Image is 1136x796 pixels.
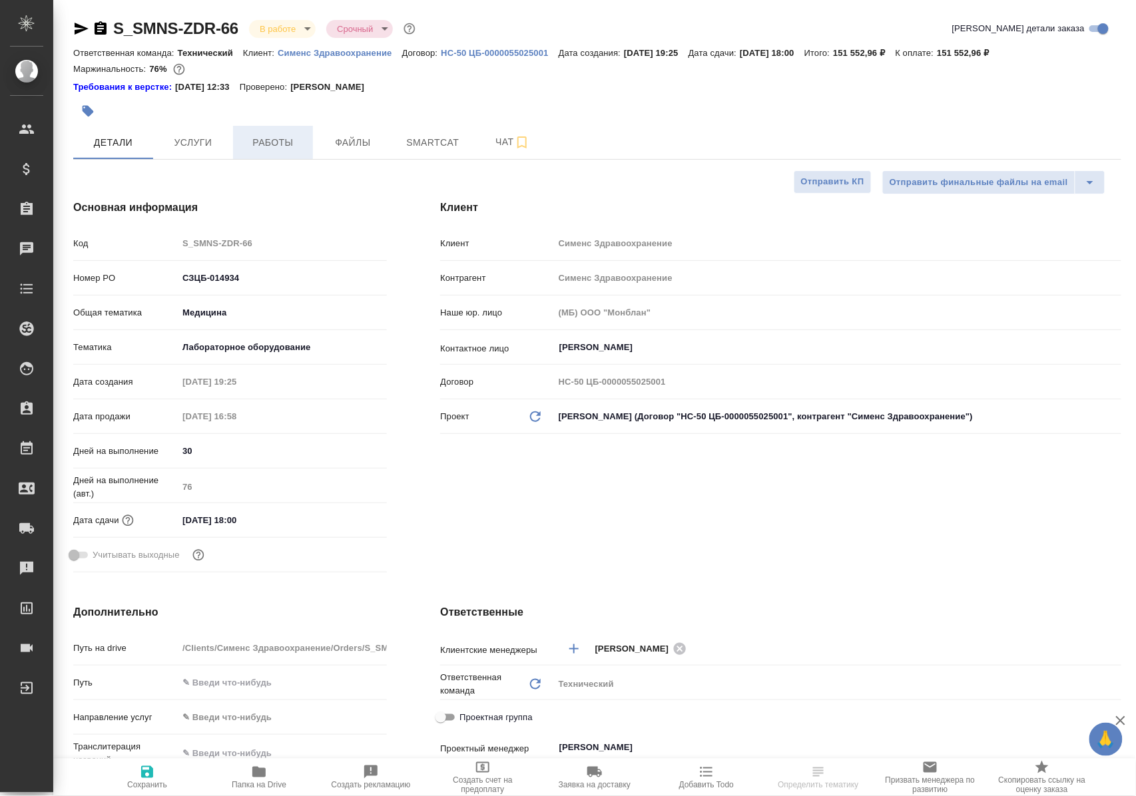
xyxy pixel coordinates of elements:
[93,21,109,37] button: Скопировать ссылку
[119,512,137,529] button: Если добавить услуги и заполнить их объемом, то дата рассчитается автоматически
[73,514,119,527] p: Дата сдачи
[896,48,938,58] p: К оплате:
[1089,723,1123,756] button: 🙏
[73,81,175,94] div: Нажми, чтобы открыть папку с инструкцией
[874,759,986,796] button: Призвать менеджера по развитию
[73,676,178,690] p: Путь
[440,644,553,657] p: Клиентские менеджеры
[73,474,178,500] p: Дней на выполнение (авт.)
[73,200,387,216] h4: Основная информация
[937,48,999,58] p: 151 552,96 ₽
[178,372,294,391] input: Пустое поле
[113,19,238,37] a: S_SMNS-ZDR-66
[91,759,203,796] button: Сохранить
[178,477,387,497] input: Пустое поле
[182,711,371,724] div: ✎ Введи что-нибудь
[459,711,532,724] span: Проектная группа
[595,642,677,656] span: [PERSON_NAME]
[952,22,1085,35] span: [PERSON_NAME] детали заказа
[1095,725,1117,753] span: 🙏
[558,633,590,665] button: Добавить менеджера
[170,61,188,78] button: 29984.81 RUB;
[178,268,387,288] input: ✎ Введи что-нибудь
[402,48,441,58] p: Договор:
[689,48,740,58] p: Дата сдачи:
[73,97,103,126] button: Добавить тэг
[440,237,553,250] p: Клиент
[440,272,553,285] p: Контрагент
[440,342,553,355] p: Контактное лицо
[801,174,864,190] span: Отправить КП
[178,706,387,729] div: ✎ Введи что-нибудь
[178,336,387,359] div: Лабораторное оборудование
[624,48,689,58] p: [DATE] 19:25
[249,20,316,38] div: В работе
[440,410,469,423] p: Проект
[73,604,387,620] h4: Дополнительно
[73,48,178,58] p: Ответственная команда:
[804,48,833,58] p: Итого:
[175,81,240,94] p: [DATE] 12:33
[161,134,225,151] span: Услуги
[73,272,178,285] p: Номер PO
[178,743,387,763] input: ✎ Введи что-нибудь
[554,673,1121,696] div: Технический
[514,134,530,150] svg: Подписаться
[178,673,387,692] input: ✎ Введи что-нибудь
[178,638,387,658] input: Пустое поле
[986,759,1098,796] button: Скопировать ссылку на оценку заказа
[243,48,278,58] p: Клиент:
[441,48,558,58] p: HC-50 ЦБ-0000055025001
[332,780,411,789] span: Создать рекламацию
[240,81,291,94] p: Проверено:
[994,775,1090,794] span: Скопировать ссылку на оценку заказа
[890,175,1068,190] span: Отправить финальные файлы на email
[73,711,178,724] p: Направление услуг
[232,780,286,789] span: Папка на Drive
[440,306,553,319] p: Наше юр. лицо
[554,234,1121,253] input: Пустое поле
[256,23,300,35] button: В работе
[740,48,804,58] p: [DATE] 18:00
[539,759,651,796] button: Заявка на доставку
[440,200,1121,216] h4: Клиент
[178,234,387,253] input: Пустое поле
[762,759,874,796] button: Определить тематику
[440,671,527,697] p: Ответственная команда
[93,548,180,562] span: Учитывать выходные
[554,268,1121,288] input: Пустое поле
[481,134,545,150] span: Чат
[882,170,1105,194] div: split button
[559,780,631,789] span: Заявка на доставку
[321,134,385,151] span: Файлы
[554,372,1121,391] input: Пустое поле
[435,775,531,794] span: Создать счет на предоплату
[679,780,734,789] span: Добавить Todo
[427,759,539,796] button: Создать счет на предоплату
[73,445,178,458] p: Дней на выполнение
[241,134,305,151] span: Работы
[401,20,418,37] button: Доп статусы указывают на важность/срочность заказа
[554,303,1121,322] input: Пустое поле
[178,510,294,530] input: ✎ Введи что-нибудь
[178,407,294,426] input: Пустое поле
[203,759,315,796] button: Папка на Drive
[73,81,175,94] a: Требования к верстке:
[559,48,624,58] p: Дата создания:
[440,604,1121,620] h4: Ответственные
[441,47,558,58] a: HC-50 ЦБ-0000055025001
[178,48,243,58] p: Технический
[326,20,393,38] div: В работе
[554,405,1121,428] div: [PERSON_NAME] (Договор "HC-50 ЦБ-0000055025001", контрагент "Сименс Здравоохранение")
[315,759,427,796] button: Создать рекламацию
[190,546,207,564] button: Выбери, если сб и вс нужно считать рабочими днями для выполнения заказа.
[595,640,691,657] div: [PERSON_NAME]
[73,375,178,389] p: Дата создания
[127,780,167,789] span: Сохранить
[81,134,145,151] span: Детали
[149,64,170,74] p: 76%
[440,742,553,755] p: Проектный менеджер
[73,642,178,655] p: Путь на drive
[401,134,465,151] span: Smartcat
[882,170,1075,194] button: Отправить финальные файлы на email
